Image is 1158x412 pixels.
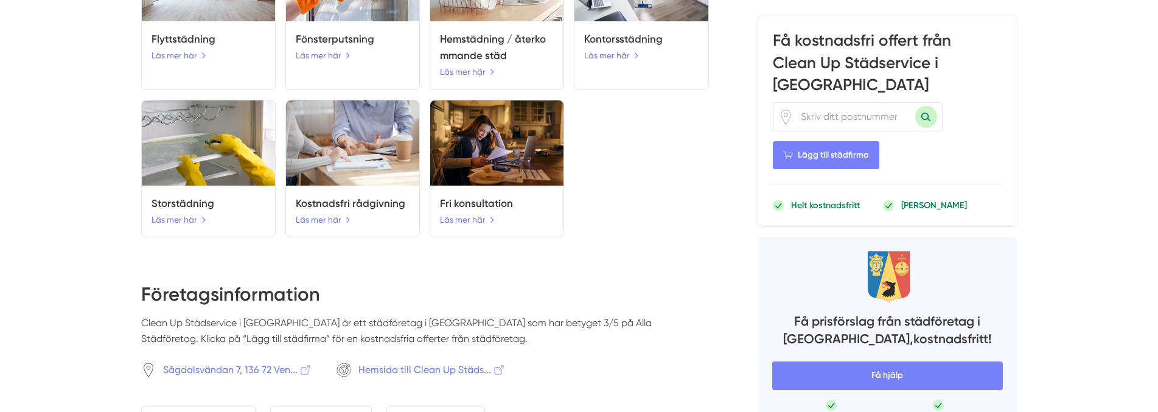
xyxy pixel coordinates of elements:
[430,100,563,186] img: Clean Up Städservice i Stockholm utför tjänsten Fri konsultation
[358,362,506,377] span: Hemsida till Clean Up Städs...
[141,363,156,377] svg: Pin / Karta
[440,195,554,212] h5: Fri konsultation
[286,100,419,186] img: Clean Up Städservice i Stockholm utför tjänsten Kostnadsfri rådgivning
[773,141,879,169] : Lägg till städfirma
[778,109,794,124] span: Klicka för att använda din position.
[152,49,206,62] a: Läs mer här
[141,281,709,315] h2: Företagsinformation
[152,31,265,47] h5: Flyttstädning
[794,103,915,131] input: Skriv ditt postnummer
[440,213,495,226] a: Läs mer här
[791,199,860,211] p: Helt kostnadsfritt
[296,31,410,47] h5: Fönsterputsning
[778,109,794,124] svg: Pin / Karta
[773,30,1002,102] h3: Få kostnadsfri offert från Clean Up Städservice i [GEOGRAPHIC_DATA]
[163,362,312,377] span: Sågdalsvändan 7, 136 72 Ven...
[152,195,265,212] h5: Storstädning
[296,213,351,226] a: Läs mer här
[915,106,937,128] button: Sök med postnummer
[440,31,554,64] h5: Hemstädning / återkommande städ
[901,199,967,211] p: [PERSON_NAME]
[584,49,639,62] a: Läs mer här
[141,315,709,356] p: Clean Up Städservice i [GEOGRAPHIC_DATA] är ett städföretag i [GEOGRAPHIC_DATA] som har betyget 3...
[296,195,410,212] h5: Kostnadsfri rådgivning
[141,362,318,377] a: Sågdalsvändan 7, 136 72 Ven...
[337,362,513,377] a: Hemsida till Clean Up Städs...
[772,312,1003,352] h4: Få prisförslag från städföretag i [GEOGRAPHIC_DATA], kostnadsfritt!
[772,361,1003,389] span: Få hjälp
[296,49,351,62] a: Läs mer här
[152,213,206,226] a: Läs mer här
[440,65,495,79] a: Läs mer här
[584,31,698,47] h5: Kontorsstädning
[142,100,275,186] img: Clean Up Städservice i Stockholm utför tjänsten Storstädning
